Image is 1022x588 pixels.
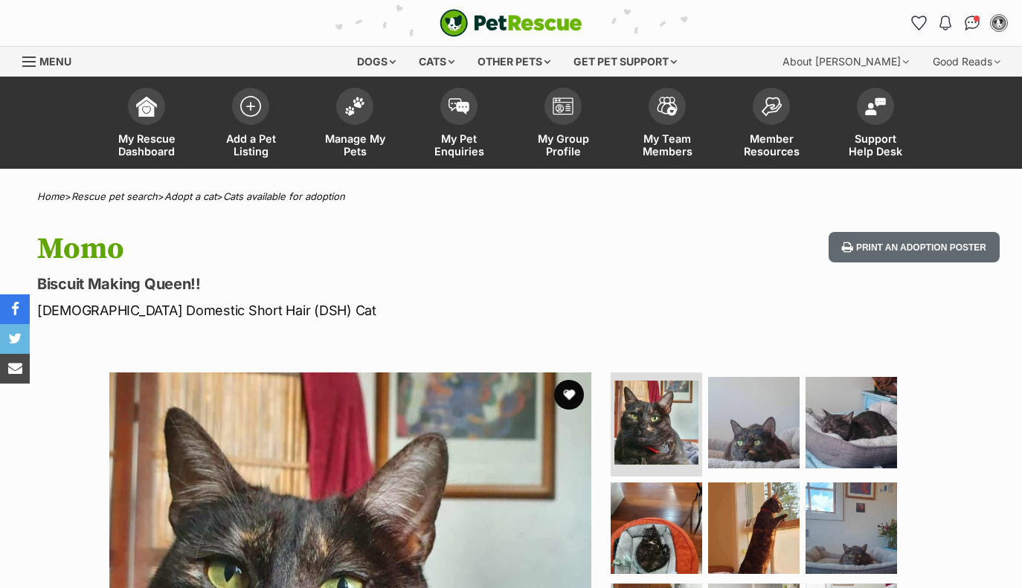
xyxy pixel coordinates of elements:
span: My Rescue Dashboard [113,132,180,158]
button: My account [987,11,1011,35]
img: logo-cat-932fe2b9b8326f06289b0f2fb663e598f794de774fb13d1741a6617ecf9a85b4.svg [440,9,582,37]
p: [DEMOGRAPHIC_DATA] Domestic Short Hair (DSH) Cat [37,300,623,320]
a: Home [37,190,65,202]
button: Notifications [933,11,957,35]
a: My Team Members [615,80,719,169]
button: favourite [554,380,584,410]
img: chat-41dd97257d64d25036548639549fe6c8038ab92f7586957e7f3b1b290dea8141.svg [965,16,980,30]
img: add-pet-listing-icon-0afa8454b4691262ce3f59096e99ab1cd57d4a30225e0717b998d2c9b9846f56.svg [240,96,261,117]
a: Adopt a cat [164,190,216,202]
span: Member Resources [738,132,805,158]
span: My Team Members [634,132,701,158]
img: notifications-46538b983faf8c2785f20acdc204bb7945ddae34d4c08c2a6579f10ce5e182be.svg [939,16,951,30]
a: Cats available for adoption [223,190,345,202]
a: Favourites [907,11,931,35]
a: My Pet Enquiries [407,80,511,169]
img: member-resources-icon-8e73f808a243e03378d46382f2149f9095a855e16c252ad45f914b54edf8863c.svg [761,97,782,117]
a: PetRescue [440,9,582,37]
span: My Pet Enquiries [425,132,492,158]
a: Conversations [960,11,984,35]
img: Photo of Momo [708,482,800,574]
a: Support Help Desk [823,80,928,169]
img: Photo of Momo [806,377,897,468]
h1: Momo [37,232,623,266]
div: Cats [408,47,465,77]
img: Photo of Momo [708,377,800,468]
img: Sonja Olsen profile pic [992,16,1006,30]
span: Add a Pet Listing [217,132,284,158]
img: group-profile-icon-3fa3cf56718a62981997c0bc7e787c4b2cf8bcc04b72c1350f741eb67cf2f40e.svg [553,97,573,115]
span: Menu [39,55,71,68]
a: Member Resources [719,80,823,169]
span: Manage My Pets [321,132,388,158]
div: Other pets [467,47,561,77]
a: Rescue pet search [71,190,158,202]
img: team-members-icon-5396bd8760b3fe7c0b43da4ab00e1e3bb1a5d9ba89233759b79545d2d3fc5d0d.svg [657,97,678,116]
img: Photo of Momo [806,482,897,574]
button: Print an adoption poster [829,232,1000,262]
span: Support Help Desk [842,132,909,158]
img: Photo of Momo [611,482,702,574]
img: Photo of Momo [614,381,698,465]
a: Manage My Pets [303,80,407,169]
div: About [PERSON_NAME] [772,47,919,77]
a: My Rescue Dashboard [94,80,199,169]
ul: Account quick links [907,11,1011,35]
a: Add a Pet Listing [199,80,303,169]
img: pet-enquiries-icon-7e3ad2cf08bfb03b45e93fb7055b45f3efa6380592205ae92323e6603595dc1f.svg [449,98,469,114]
div: Dogs [347,47,406,77]
a: My Group Profile [511,80,615,169]
a: Menu [22,47,82,74]
img: manage-my-pets-icon-02211641906a0b7f246fdf0571729dbe1e7629f14944591b6c1af311fb30b64b.svg [344,97,365,116]
img: dashboard-icon-eb2f2d2d3e046f16d808141f083e7271f6b2e854fb5c12c21221c1fb7104beca.svg [136,96,157,117]
div: Get pet support [563,47,687,77]
p: Biscuit Making Queen!! [37,274,623,294]
div: Good Reads [922,47,1011,77]
img: help-desk-icon-fdf02630f3aa405de69fd3d07c3f3aa587a6932b1a1747fa1d2bba05be0121f9.svg [865,97,886,115]
span: My Group Profile [530,132,597,158]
